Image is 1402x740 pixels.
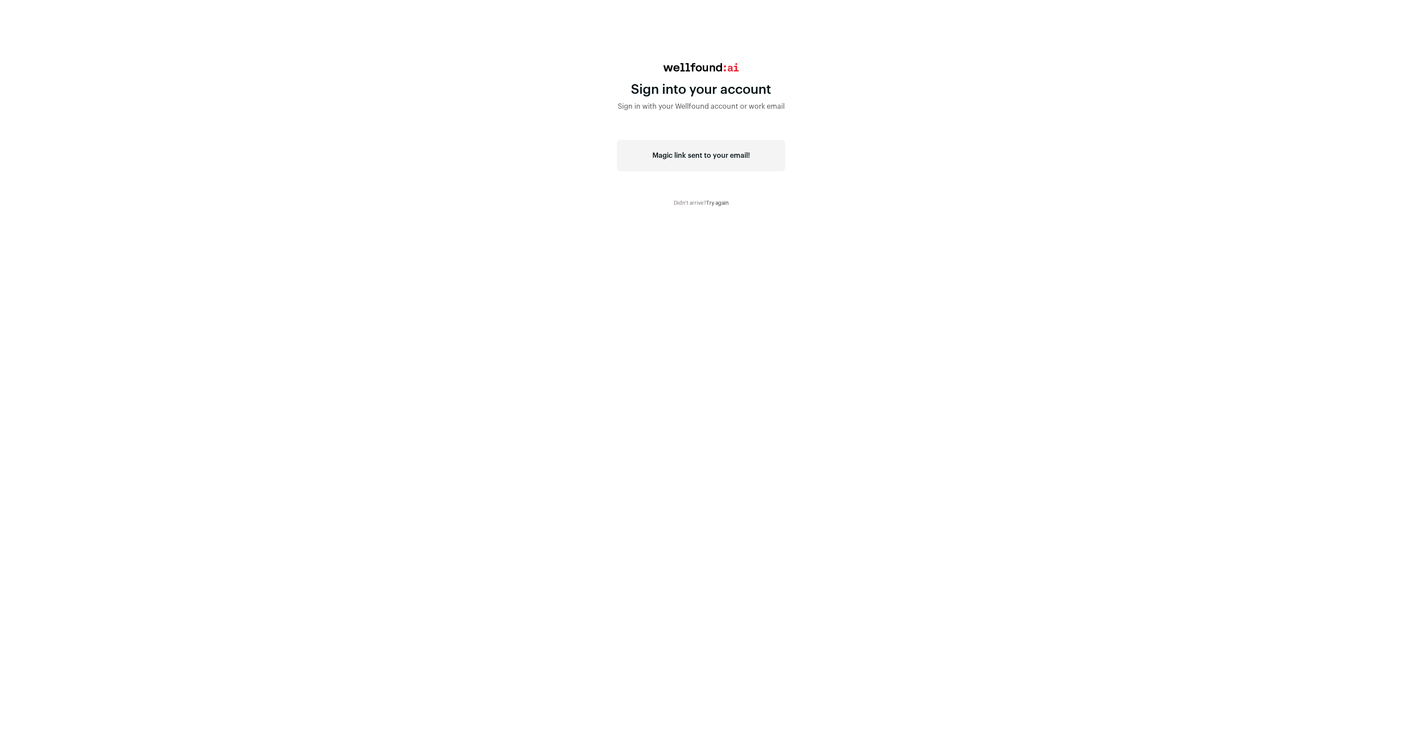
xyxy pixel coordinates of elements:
[617,101,785,112] div: Sign in with your Wellfound account or work email
[617,199,785,206] div: Didn't arrive?
[617,140,785,171] div: Magic link sent to your email!
[706,200,729,206] a: Try again
[617,82,785,98] div: Sign into your account
[663,63,739,71] img: wellfound:ai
